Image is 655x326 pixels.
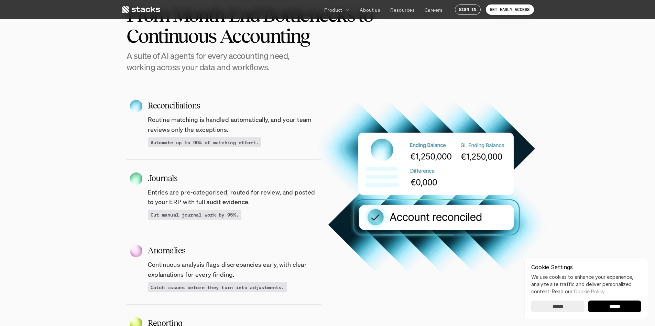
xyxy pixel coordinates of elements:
[151,139,259,146] p: Automate up to 90% of matching effort.
[148,187,321,207] p: Entries are pre-categorised, routed for review, and posted to your ERP with full audit evidence.
[386,3,419,16] a: Resources
[390,6,415,13] p: Resources
[459,7,477,12] p: SIGN IN
[148,172,177,185] span: Journals
[486,4,534,15] a: GET EARLY ACCESS
[148,99,200,112] span: Reconciliations
[552,288,605,294] span: Read our .
[127,50,305,73] h4: A suite of AI agents for every accounting need, working across your data and workflows.
[455,4,481,15] a: SIGN IN
[531,264,641,270] p: Cookie Settings
[151,284,284,291] p: Catch issues before they turn into adjustments.
[356,3,384,16] a: About us
[490,7,530,12] p: GET EARLY ACCESS
[531,273,641,295] p: We use cookies to enhance your experience, analyze site traffic and deliver personalized content.
[360,6,380,13] p: About us
[324,6,342,13] p: Product
[148,244,185,257] span: Anomalies
[574,288,604,294] a: Cookie Policy
[425,6,443,13] p: Careers
[148,260,321,280] p: Continuous analysis flags discrepancies early, with clear explanations for every finding.
[148,115,321,135] p: Routine matching is handled automatically, and your team reviews only the exceptions.
[421,3,447,16] a: Careers
[127,4,415,47] h2: From Month-End Bottlenecks to Continuous Accounting
[151,211,239,218] p: Cut manual journal work by 95%.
